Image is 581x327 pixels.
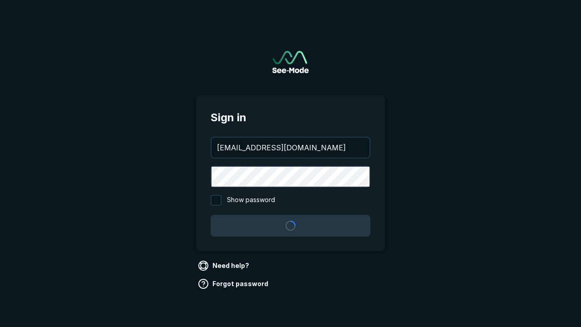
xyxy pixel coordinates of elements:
span: Sign in [211,109,370,126]
a: Need help? [196,258,253,273]
img: See-Mode Logo [272,51,309,73]
a: Forgot password [196,277,272,291]
input: your@email.com [212,138,369,158]
a: Go to sign in [272,51,309,73]
span: Show password [227,195,275,206]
